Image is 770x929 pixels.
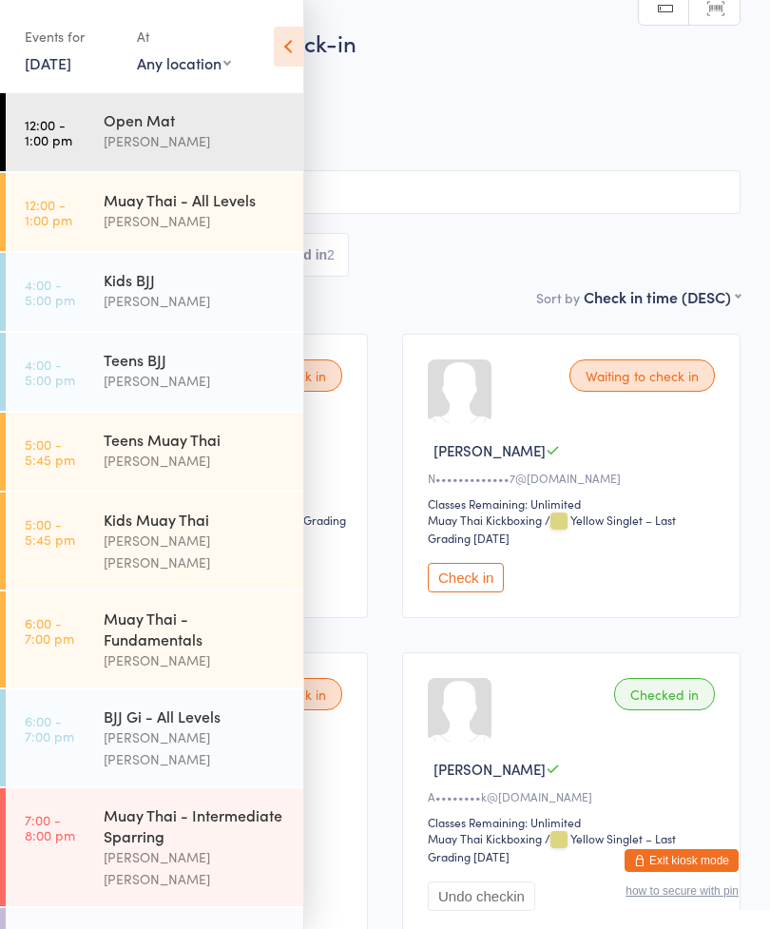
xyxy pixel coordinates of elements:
[6,689,303,786] a: 6:00 -7:00 pmBJJ Gi - All Levels[PERSON_NAME] [PERSON_NAME]
[6,413,303,491] a: 5:00 -5:45 pmTeens Muay Thai[PERSON_NAME]
[104,349,287,370] div: Teens BJJ
[104,269,287,290] div: Kids BJJ
[104,804,287,846] div: Muay Thai - Intermediate Sparring
[6,253,303,331] a: 4:00 -5:00 pmKids BJJ[PERSON_NAME]
[536,288,580,307] label: Sort by
[104,189,287,210] div: Muay Thai - All Levels
[428,788,721,804] div: A••••••••k@[DOMAIN_NAME]
[104,726,287,770] div: [PERSON_NAME] [PERSON_NAME]
[625,849,739,872] button: Exit kiosk mode
[25,52,71,73] a: [DATE]
[104,290,287,312] div: [PERSON_NAME]
[25,713,74,744] time: 6:00 - 7:00 pm
[104,450,287,472] div: [PERSON_NAME]
[6,788,303,906] a: 7:00 -8:00 pmMuay Thai - Intermediate Sparring[PERSON_NAME] [PERSON_NAME]
[29,106,711,125] span: Striking Mat A
[25,197,72,227] time: 12:00 - 1:00 pm
[29,170,741,214] input: Search
[104,509,287,530] div: Kids Muay Thai
[25,117,72,147] time: 12:00 - 1:00 pm
[6,591,303,687] a: 6:00 -7:00 pmMuay Thai - Fundamentals[PERSON_NAME]
[428,470,721,486] div: N•••••••••••••7@[DOMAIN_NAME]
[626,884,739,898] button: how to secure with pin
[433,440,546,460] span: [PERSON_NAME]
[6,493,303,590] a: 5:00 -5:45 pmKids Muay Thai[PERSON_NAME] [PERSON_NAME]
[104,210,287,232] div: [PERSON_NAME]
[433,759,546,779] span: [PERSON_NAME]
[104,846,287,890] div: [PERSON_NAME] [PERSON_NAME]
[428,563,504,592] button: Check in
[614,678,715,710] div: Checked in
[584,286,741,307] div: Check in time (DESC)
[428,495,721,512] div: Classes Remaining: Unlimited
[104,608,287,649] div: Muay Thai - Fundamentals
[6,333,303,411] a: 4:00 -5:00 pmTeens BJJ[PERSON_NAME]
[104,530,287,573] div: [PERSON_NAME] [PERSON_NAME]
[25,357,75,387] time: 4:00 - 5:00 pm
[25,516,75,547] time: 5:00 - 5:45 pm
[104,370,287,392] div: [PERSON_NAME]
[29,87,711,106] span: [PERSON_NAME] [PERSON_NAME]
[25,21,118,52] div: Events for
[104,130,287,152] div: [PERSON_NAME]
[104,109,287,130] div: Open Mat
[569,359,715,392] div: Waiting to check in
[137,21,231,52] div: At
[25,615,74,646] time: 6:00 - 7:00 pm
[428,881,535,911] button: Undo checkin
[137,52,231,73] div: Any location
[327,247,335,262] div: 2
[6,173,303,251] a: 12:00 -1:00 pmMuay Thai - All Levels[PERSON_NAME]
[428,512,542,528] div: Muay Thai Kickboxing
[25,436,75,467] time: 5:00 - 5:45 pm
[25,277,75,307] time: 4:00 - 5:00 pm
[25,812,75,842] time: 7:00 - 8:00 pm
[428,830,542,846] div: Muay Thai Kickboxing
[6,93,303,171] a: 12:00 -1:00 pmOpen Mat[PERSON_NAME]
[29,68,711,87] span: [DATE] 8:00pm
[104,649,287,671] div: [PERSON_NAME]
[104,706,287,726] div: BJJ Gi - All Levels
[428,814,721,830] div: Classes Remaining: Unlimited
[29,125,741,144] span: Muay Thai Kickboxing
[29,27,741,58] h2: Muay Thai - All Levels Check-in
[104,429,287,450] div: Teens Muay Thai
